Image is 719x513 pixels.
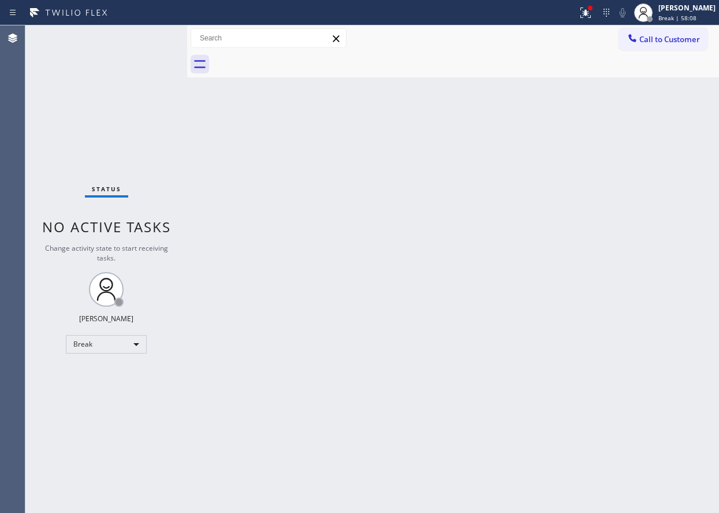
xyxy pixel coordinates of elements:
[191,29,346,47] input: Search
[614,5,631,21] button: Mute
[639,34,700,44] span: Call to Customer
[79,314,133,324] div: [PERSON_NAME]
[45,243,168,263] span: Change activity state to start receiving tasks.
[92,185,121,193] span: Status
[658,3,716,13] div: [PERSON_NAME]
[619,28,707,50] button: Call to Customer
[658,14,696,22] span: Break | 58:08
[66,335,147,354] div: Break
[42,217,171,236] span: No active tasks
